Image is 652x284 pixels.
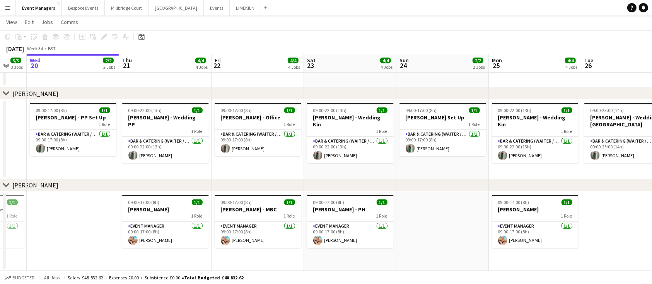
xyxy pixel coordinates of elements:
[215,130,301,156] app-card-role: Bar & Catering (Waiter / waitress)1/109:00-17:00 (8h)[PERSON_NAME]
[103,58,114,63] span: 2/2
[122,222,209,248] app-card-role: Event Manager1/109:00-17:00 (8h)[PERSON_NAME]
[313,199,345,205] span: 09:00-17:00 (8h)
[99,121,110,127] span: 1 Role
[376,213,387,219] span: 1 Role
[307,103,394,163] app-job-card: 09:00-22:00 (13h)1/1[PERSON_NAME] - Wedding Kin1 RoleBar & Catering (Waiter / waitress)1/109:00-2...
[381,64,393,70] div: 4 Jobs
[122,114,209,128] h3: [PERSON_NAME] - Wedding PP
[191,213,203,219] span: 1 Role
[492,137,579,163] app-card-role: Bar & Catering (Waiter / waitress)1/109:00-22:00 (13h)[PERSON_NAME]
[215,195,301,248] app-job-card: 09:00-17:00 (8h)1/1[PERSON_NAME] - MBC1 RoleEvent Manager1/109:00-17:00 (8h)[PERSON_NAME]
[128,107,162,113] span: 09:00-22:00 (13h)
[30,57,41,64] span: Wed
[192,199,203,205] span: 1/1
[99,107,110,113] span: 1/1
[25,19,34,26] span: Edit
[121,61,132,70] span: 21
[16,0,62,15] button: Event Managers
[3,17,20,27] a: View
[213,61,221,70] span: 22
[215,103,301,156] app-job-card: 09:00-17:00 (8h)1/1[PERSON_NAME] - Office1 RoleBar & Catering (Waiter / waitress)1/109:00-17:00 (...
[30,114,116,121] h3: [PERSON_NAME] - PP Set Up
[583,61,593,70] span: 26
[307,206,394,213] h3: [PERSON_NAME] - PH
[565,58,576,63] span: 4/4
[22,17,37,27] a: Edit
[41,19,53,26] span: Jobs
[6,19,17,26] span: View
[196,64,208,70] div: 4 Jobs
[498,199,529,205] span: 09:00-17:00 (8h)
[399,130,486,156] app-card-role: Bar & Catering (Waiter / waitress)1/109:00-17:00 (8h)[PERSON_NAME]
[473,58,483,63] span: 2/2
[6,45,24,53] div: [DATE]
[184,275,244,281] span: Total Budgeted £48 832.62
[221,199,252,205] span: 09:00-17:00 (8h)
[492,103,579,163] app-job-card: 09:00-22:00 (13h)1/1[PERSON_NAME] - Wedding Kin1 RoleBar & Catering (Waiter / waitress)1/109:00-2...
[307,137,394,163] app-card-role: Bar & Catering (Waiter / waitress)1/109:00-22:00 (13h)[PERSON_NAME]
[498,107,532,113] span: 09:00-22:00 (13h)
[11,64,23,70] div: 3 Jobs
[492,222,579,248] app-card-role: Event Manager1/109:00-17:00 (8h)[PERSON_NAME]
[215,57,221,64] span: Fri
[469,121,480,127] span: 1 Role
[307,222,394,248] app-card-role: Event Manager1/109:00-17:00 (8h)[PERSON_NAME]
[192,107,203,113] span: 1/1
[204,0,230,15] button: Events
[376,128,387,134] span: 1 Role
[307,57,316,64] span: Sat
[313,107,347,113] span: 09:00-22:00 (13h)
[191,128,203,134] span: 1 Role
[38,17,56,27] a: Jobs
[492,195,579,248] app-job-card: 09:00-17:00 (8h)1/1[PERSON_NAME]1 RoleEvent Manager1/109:00-17:00 (8h)[PERSON_NAME]
[68,275,244,281] div: Salary £48 832.62 + Expenses £0.00 + Subsistence £0.00 =
[7,213,18,219] span: 1 Role
[399,57,409,64] span: Sun
[215,114,301,121] h3: [PERSON_NAME] - Office
[562,199,572,205] span: 1/1
[29,61,41,70] span: 20
[195,58,206,63] span: 4/4
[4,274,36,282] button: Budgeted
[215,206,301,213] h3: [PERSON_NAME] - MBC
[122,206,209,213] h3: [PERSON_NAME]
[377,107,387,113] span: 1/1
[30,103,116,156] div: 09:00-17:00 (8h)1/1[PERSON_NAME] - PP Set Up1 RoleBar & Catering (Waiter / waitress)1/109:00-17:0...
[36,107,67,113] span: 09:00-17:00 (8h)
[561,128,572,134] span: 1 Role
[215,222,301,248] app-card-role: Event Manager1/109:00-17:00 (8h)[PERSON_NAME]
[30,130,116,156] app-card-role: Bar & Catering (Waiter / waitress)1/109:00-17:00 (8h)[PERSON_NAME]
[12,90,58,97] div: [PERSON_NAME]
[12,275,35,281] span: Budgeted
[591,107,624,113] span: 09:00-23:00 (14h)
[221,107,252,113] span: 09:00-17:00 (8h)
[306,61,316,70] span: 23
[122,57,132,64] span: Thu
[128,199,160,205] span: 09:00-17:00 (8h)
[492,206,579,213] h3: [PERSON_NAME]
[122,103,209,163] app-job-card: 09:00-22:00 (13h)1/1[PERSON_NAME] - Wedding PP1 RoleBar & Catering (Waiter / waitress)1/109:00-22...
[61,19,78,26] span: Comms
[103,64,115,70] div: 2 Jobs
[148,0,204,15] button: [GEOGRAPHIC_DATA]
[230,0,261,15] button: LIMEKILN
[105,0,148,15] button: Millbridge Court
[43,275,61,281] span: All jobs
[122,137,209,163] app-card-role: Bar & Catering (Waiter / waitress)1/109:00-22:00 (13h)[PERSON_NAME]
[58,17,81,27] a: Comms
[284,213,295,219] span: 1 Role
[122,195,209,248] div: 09:00-17:00 (8h)1/1[PERSON_NAME]1 RoleEvent Manager1/109:00-17:00 (8h)[PERSON_NAME]
[399,103,486,156] app-job-card: 09:00-17:00 (8h)1/1[PERSON_NAME] Set Up1 RoleBar & Catering (Waiter / waitress)1/109:00-17:00 (8h...
[565,64,577,70] div: 4 Jobs
[491,61,502,70] span: 25
[469,107,480,113] span: 1/1
[26,46,45,51] span: Week 34
[307,195,394,248] app-job-card: 09:00-17:00 (8h)1/1[PERSON_NAME] - PH1 RoleEvent Manager1/109:00-17:00 (8h)[PERSON_NAME]
[288,58,299,63] span: 4/4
